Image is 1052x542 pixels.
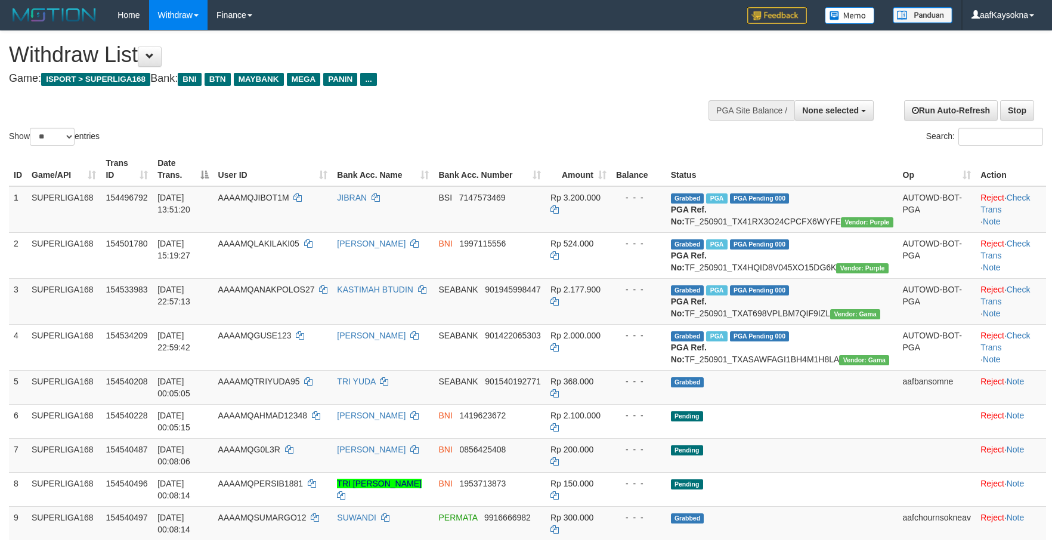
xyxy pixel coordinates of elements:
div: - - - [616,284,661,295]
span: AAAAMQGUSE123 [218,331,292,340]
img: Button%20Memo.svg [825,7,875,24]
span: SEABANK [438,331,478,340]
a: Check Trans [980,285,1030,306]
th: Op: activate to sort column ascending [898,152,976,186]
td: 7 [9,438,27,472]
td: TF_250901_TX41RX3O24CPCFX6WYFE [666,186,898,233]
th: Bank Acc. Number: activate to sort column ascending [434,152,546,186]
img: MOTION_logo.png [9,6,100,24]
td: 2 [9,232,27,278]
span: Marked by aafchoeunmanni [706,331,727,341]
span: PGA Pending [730,193,790,204]
a: Reject [980,479,1004,488]
a: Check Trans [980,193,1030,214]
span: MAYBANK [234,73,284,86]
select: Showentries [30,128,75,146]
span: SEABANK [438,285,478,294]
span: BNI [178,73,201,86]
div: - - - [616,478,661,489]
span: Rp 3.200.000 [550,193,601,202]
td: aafbansomne [898,370,976,404]
span: Grabbed [671,513,704,523]
span: BNI [438,239,452,248]
th: Game/API: activate to sort column ascending [27,152,101,186]
a: Note [1007,411,1025,420]
td: 3 [9,278,27,324]
a: Note [1007,445,1025,454]
a: Reject [980,193,1004,202]
td: · [976,370,1046,404]
span: 154540496 [106,479,147,488]
span: Grabbed [671,377,704,387]
td: · [976,506,1046,540]
div: - - - [616,238,661,250]
span: Copy 9916666982 to clipboard [484,513,531,522]
span: Rp 200.000 [550,445,593,454]
th: User ID: activate to sort column ascending [214,152,333,186]
span: AAAAMQTRIYUDA95 [218,377,300,386]
a: Note [983,217,1001,226]
td: · · [976,186,1046,233]
span: Rp 368.000 [550,377,593,386]
div: - - - [616,375,661,387]
span: SEABANK [438,377,478,386]
span: [DATE] 00:08:14 [157,513,190,534]
span: 154533983 [106,285,147,294]
span: Copy 901422065303 to clipboard [485,331,540,340]
a: [PERSON_NAME] [337,239,406,248]
td: SUPERLIGA168 [27,472,101,506]
span: PERMATA [438,513,477,522]
div: - - - [616,329,661,341]
span: Grabbed [671,285,704,295]
span: AAAAMQLAKILAKI05 [218,239,299,248]
span: PANIN [323,73,357,86]
a: Reject [980,411,1004,420]
a: Reject [980,513,1004,522]
a: JIBRAN [337,193,367,202]
span: Rp 2.177.900 [550,285,601,294]
div: - - - [616,444,661,455]
th: Action [976,152,1046,186]
th: Amount: activate to sort column ascending [546,152,611,186]
div: - - - [616,512,661,523]
a: Note [1007,513,1025,522]
span: Marked by aafsoumeymey [706,193,727,204]
span: ISPORT > SUPERLIGA168 [41,73,150,86]
th: ID [9,152,27,186]
td: TF_250901_TXAT698VPLBM7QIF9IZL [666,278,898,324]
a: Note [983,309,1001,318]
a: KASTIMAH BTUDIN [337,285,413,294]
span: AAAAMQANAKPOLOS27 [218,285,315,294]
span: Pending [671,411,703,421]
span: Vendor URL: https://trx31.1velocity.biz [839,355,889,365]
span: PGA Pending [730,239,790,250]
td: · [976,438,1046,472]
th: Bank Acc. Name: activate to sort column ascending [332,152,434,186]
span: BSI [438,193,452,202]
td: · [976,404,1046,438]
span: [DATE] 00:05:15 [157,411,190,432]
a: [PERSON_NAME] [337,331,406,340]
td: · · [976,324,1046,370]
span: Rp 2.100.000 [550,411,601,420]
td: 6 [9,404,27,438]
th: Balance [611,152,666,186]
span: Copy 901945998447 to clipboard [485,285,540,294]
span: AAAAMQAHMAD12348 [218,411,307,420]
span: ... [360,73,376,86]
a: Reject [980,239,1004,248]
span: PGA Pending [730,285,790,295]
span: 154496792 [106,193,147,202]
span: [DATE] 00:05:05 [157,377,190,398]
span: Copy 901540192771 to clipboard [485,377,540,386]
td: · · [976,278,1046,324]
td: AUTOWD-BOT-PGA [898,186,976,233]
a: Note [1007,479,1025,488]
td: SUPERLIGA168 [27,324,101,370]
span: Grabbed [671,193,704,204]
span: AAAAMQPERSIB1881 [218,479,303,488]
span: 154540487 [106,445,147,454]
span: [DATE] 13:51:20 [157,193,190,214]
input: Search: [958,128,1043,146]
span: [DATE] 15:19:27 [157,239,190,260]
